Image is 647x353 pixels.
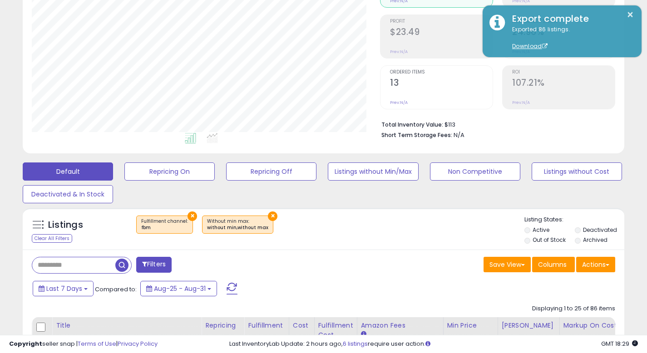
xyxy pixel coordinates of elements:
h2: 13 [390,78,493,90]
a: Terms of Use [78,339,116,348]
label: Active [533,226,549,234]
button: × [268,211,277,221]
div: Title [56,321,198,330]
button: Last 7 Days [33,281,94,296]
div: Min Price [447,321,494,330]
span: ROI [512,70,615,75]
a: Privacy Policy [118,339,158,348]
h2: 107.21% [512,78,615,90]
label: Out of Stock [533,236,566,244]
span: Ordered Items [390,70,493,75]
p: Listing States: [524,216,624,224]
button: × [627,9,634,20]
small: Prev: N/A [390,100,408,105]
span: Last 7 Days [46,284,82,293]
div: Repricing [205,321,240,330]
small: Prev: N/A [390,49,408,54]
div: Clear All Filters [32,234,72,243]
div: Amazon Fees [361,321,440,330]
button: Default [23,162,113,181]
span: Without min max : [207,218,268,231]
li: $113 [381,118,608,129]
span: N/A [454,131,464,139]
button: Actions [576,257,615,272]
span: Columns [538,260,567,269]
button: Repricing Off [226,162,316,181]
div: Displaying 1 to 25 of 86 items [532,304,615,313]
button: Repricing On [124,162,215,181]
div: fbm [141,225,188,231]
button: Deactivated & In Stock [23,185,113,203]
button: Save View [484,257,531,272]
button: Listings without Cost [532,162,622,181]
span: Profit [390,19,493,24]
div: [PERSON_NAME] [502,321,556,330]
div: Cost [293,321,311,330]
button: Columns [532,257,575,272]
button: × [188,211,197,221]
b: Total Inventory Value: [381,121,443,128]
div: Export complete [505,12,635,25]
label: Deactivated [583,226,617,234]
button: Non Competitive [430,162,520,181]
button: Aug-25 - Aug-31 [140,281,217,296]
span: 2025-09-8 18:29 GMT [601,339,638,348]
a: Download [512,42,548,50]
div: Exported 86 listings. [505,25,635,51]
div: seller snap | | [9,340,158,348]
th: The percentage added to the cost of goods (COGS) that forms the calculator for Min & Max prices. [559,317,646,353]
b: Short Term Storage Fees: [381,131,452,139]
button: Filters [136,257,172,273]
span: Compared to: [95,285,137,294]
a: 6 listings [343,339,368,348]
div: Last InventoryLab Update: 2 hours ago, require user action. [229,340,638,348]
span: Fulfillment channel : [141,218,188,231]
strong: Copyright [9,339,42,348]
button: Listings without Min/Max [328,162,418,181]
div: Markup on Cost [563,321,642,330]
h2: $23.49 [390,27,493,39]
span: Aug-25 - Aug-31 [154,284,206,293]
h5: Listings [48,219,83,231]
div: Fulfillment Cost [318,321,353,340]
small: Prev: N/A [512,100,530,105]
label: Archived [583,236,607,244]
div: without min,without max [207,225,268,231]
div: Fulfillment [248,321,285,330]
